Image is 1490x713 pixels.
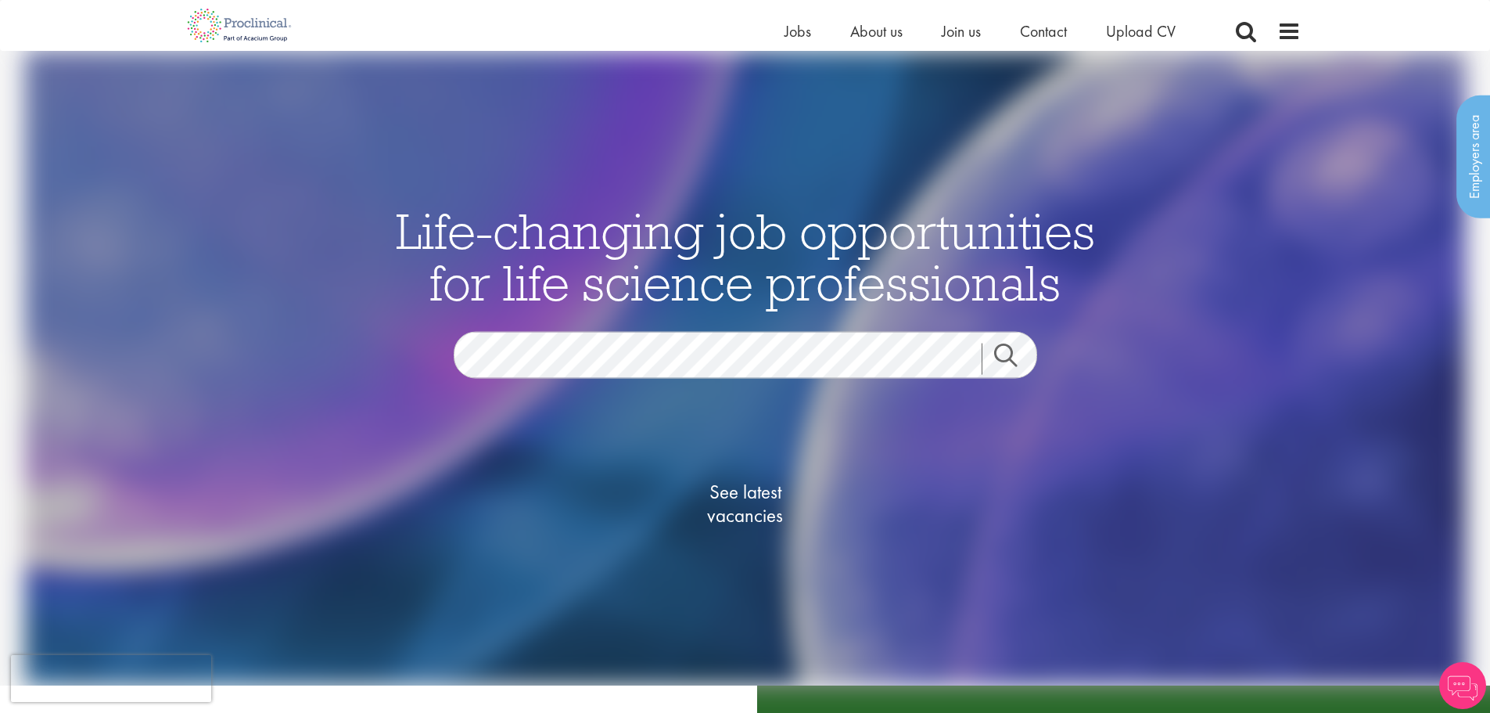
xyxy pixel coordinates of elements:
a: Jobs [784,21,811,41]
a: See latestvacancies [667,418,824,590]
a: Contact [1020,21,1067,41]
a: Upload CV [1106,21,1176,41]
a: About us [850,21,903,41]
span: See latest vacancies [667,481,824,528]
span: Life-changing job opportunities for life science professionals [396,200,1095,314]
a: Job search submit button [982,344,1049,375]
a: Join us [942,21,981,41]
img: candidate home [24,51,1466,686]
iframe: reCAPTCHA [11,655,211,702]
img: Chatbot [1439,662,1486,709]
